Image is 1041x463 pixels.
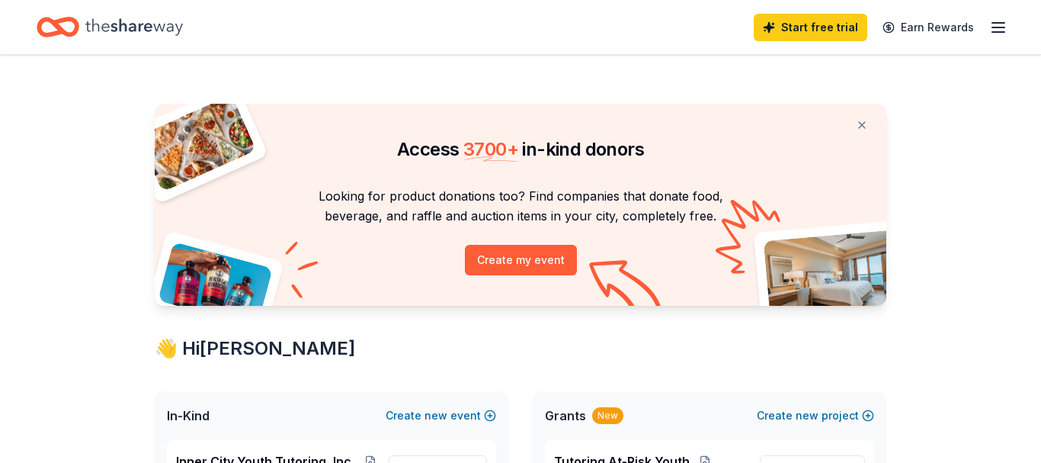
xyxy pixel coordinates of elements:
[463,138,518,160] span: 3700 +
[397,138,644,160] span: Access in-kind donors
[754,14,867,41] a: Start free trial
[424,407,447,425] span: new
[545,407,586,425] span: Grants
[138,95,257,192] img: Pizza
[37,9,183,45] a: Home
[173,186,868,227] p: Looking for product donations too? Find companies that donate food, beverage, and raffle and auct...
[592,407,623,424] div: New
[796,407,818,425] span: new
[167,407,210,425] span: In-Kind
[465,245,577,275] button: Create my event
[155,336,886,361] div: 👋 Hi [PERSON_NAME]
[589,260,665,317] img: Curvy arrow
[757,407,874,425] button: Createnewproject
[386,407,496,425] button: Createnewevent
[873,14,983,41] a: Earn Rewards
